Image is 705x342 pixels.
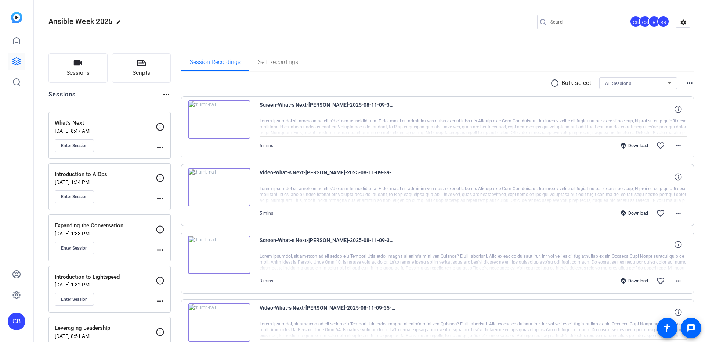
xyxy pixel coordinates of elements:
[605,81,631,86] span: All Sessions
[188,168,250,206] img: thumb-nail
[687,324,695,332] mat-icon: message
[657,15,669,28] div: RR
[639,15,651,28] div: CS
[55,119,156,127] p: What's Next
[8,313,25,330] div: CB
[630,15,642,28] div: CB
[55,179,156,185] p: [DATE] 1:34 PM
[48,17,112,26] span: Ansible Week 2025
[656,209,665,218] mat-icon: favorite_border
[55,231,156,236] p: [DATE] 1:33 PM
[656,141,665,150] mat-icon: favorite_border
[630,15,643,28] ngx-avatar: Christian Binder
[55,221,156,230] p: Expanding the Conversation
[617,143,652,149] div: Download
[55,273,156,281] p: Introduction to Lightspeed
[48,90,76,104] h2: Sessions
[260,236,395,253] span: Screen-What-s Next-[PERSON_NAME]-2025-08-11-09-35-47-158-0
[61,245,88,251] span: Enter Session
[61,143,88,149] span: Enter Session
[657,15,670,28] ngx-avatar: Roberto Rodriguez
[55,190,94,203] button: Enter Session
[648,15,661,28] ngx-avatar: rfridman
[66,69,90,77] span: Sessions
[260,278,273,284] span: 3 mins
[550,79,561,88] mat-icon: radio_button_unchecked
[156,194,164,203] mat-icon: more_horiz
[685,79,694,88] mat-icon: more_horiz
[648,15,660,28] div: R
[116,19,125,28] mat-icon: edit
[258,59,298,65] span: Self Recordings
[156,143,164,152] mat-icon: more_horiz
[156,246,164,254] mat-icon: more_horiz
[61,194,88,200] span: Enter Session
[656,277,665,285] mat-icon: favorite_border
[663,324,672,332] mat-icon: accessibility
[55,242,94,254] button: Enter Session
[260,211,273,216] span: 5 mins
[112,53,171,83] button: Scripts
[48,53,108,83] button: Sessions
[156,297,164,306] mat-icon: more_horiz
[133,69,150,77] span: Scripts
[617,210,652,216] div: Download
[55,128,156,134] p: [DATE] 8:47 AM
[55,293,94,306] button: Enter Session
[260,100,395,118] span: Screen-What-s Next-[PERSON_NAME]-2025-08-11-09-39-15-688-0
[260,168,395,186] span: Video-What-s Next-[PERSON_NAME]-2025-08-11-09-39-15-688-0
[162,90,171,99] mat-icon: more_horiz
[260,143,273,148] span: 5 mins
[55,282,156,288] p: [DATE] 1:32 PM
[674,209,683,218] mat-icon: more_horiz
[260,303,395,321] span: Video-What-s Next-[PERSON_NAME]-2025-08-11-09-35-47-158-0
[639,15,652,28] ngx-avatar: Connelly Simmons
[55,170,156,179] p: Introduction to AIOps
[550,18,617,26] input: Search
[188,303,250,342] img: thumb-nail
[55,139,94,152] button: Enter Session
[617,278,652,284] div: Download
[188,236,250,274] img: thumb-nail
[561,79,592,88] p: Bulk select
[55,324,156,332] p: Leveraging Leadership
[676,17,691,28] mat-icon: settings
[674,277,683,285] mat-icon: more_horiz
[188,100,250,139] img: thumb-nail
[61,296,88,302] span: Enter Session
[190,59,241,65] span: Session Recordings
[674,141,683,150] mat-icon: more_horiz
[55,333,156,339] p: [DATE] 8:51 AM
[11,12,22,23] img: blue-gradient.svg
